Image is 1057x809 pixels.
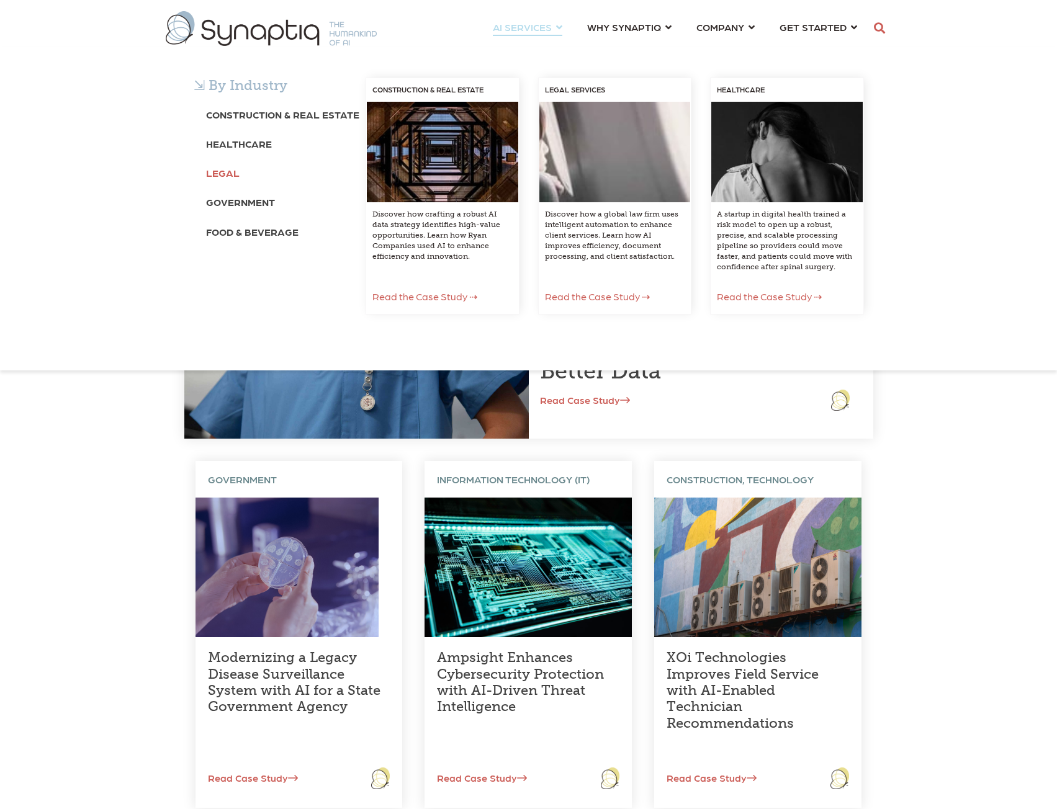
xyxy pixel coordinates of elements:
div: GOVERNMENT [196,461,403,498]
a: Read Case Study [425,772,527,784]
a: Read Case Study [540,394,630,406]
img: logo [371,767,390,789]
a: XOi Technologies Improves Field Service with AI-Enabled Technician Recommendations [667,649,819,731]
span: AI SERVICES [493,19,552,35]
img: logo [601,767,619,789]
img: Laboratory technician holding a sample [196,498,379,637]
nav: menu [480,6,870,51]
div: INFORMATION TECHNOLOGY (IT) [425,461,632,498]
span: COMPANY [696,19,744,35]
div: CONSTRUCTION, TECHNOLOGY [654,461,861,498]
img: logo [831,390,850,411]
a: COMPANY [696,16,755,38]
a: GET STARTED [780,16,857,38]
a: Modernizing a Legacy Disease Surveillance System with AI for a State Government Agency [208,649,380,715]
a: Solving a Healthcare Firm’s Complex Staffing and Revenue Challenges with Better Data [540,277,842,384]
img: Air conditioning units with a colorful background [654,498,861,637]
span: GET STARTED [780,19,847,35]
span: WHY SYNAPTIQ [587,19,661,35]
a: WHY SYNAPTIQ [587,16,672,38]
a: Read Case Study [654,772,757,784]
img: Diagram of a computer circuit [425,498,632,637]
img: synaptiq logo-1 [166,11,377,46]
a: Read Case Study [196,772,298,784]
a: AI SERVICES [493,16,562,38]
img: logo [830,767,849,789]
a: Ampsight Enhances Cybersecurity Protection with AI-Driven Threat Intelligence [437,649,604,715]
